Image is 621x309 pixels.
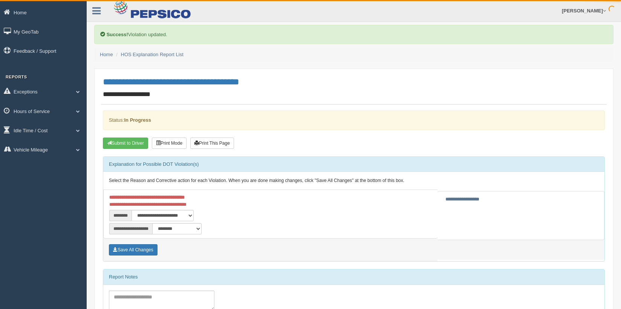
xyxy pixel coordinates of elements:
a: Home [100,52,113,57]
div: Status: [103,110,605,130]
strong: In Progress [124,117,151,123]
div: Report Notes [103,269,604,285]
div: Violation updated. [94,25,613,44]
a: HOS Explanation Report List [121,52,184,57]
button: Submit To Driver [103,138,148,149]
b: Success! [107,32,128,37]
button: Save [109,244,158,255]
button: Print Mode [152,138,187,149]
div: Select the Reason and Corrective action for each Violation. When you are done making changes, cli... [103,172,604,190]
div: Explanation for Possible DOT Violation(s) [103,157,604,172]
button: Print This Page [190,138,234,149]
